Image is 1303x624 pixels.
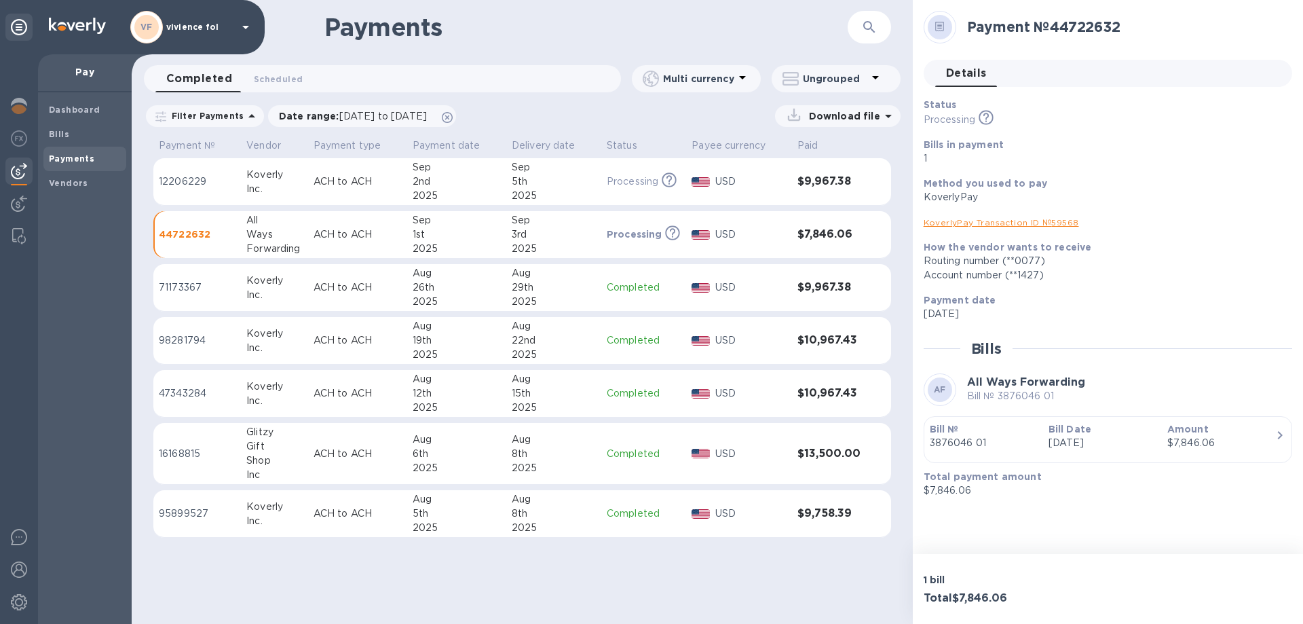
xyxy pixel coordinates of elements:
p: Processing [607,227,662,241]
div: Aug [413,319,501,333]
div: Koverly [246,327,302,341]
img: USD [692,283,710,293]
img: USD [692,230,710,240]
div: $7,846.06 [1167,436,1275,450]
div: 19th [413,333,501,348]
p: Processing [607,175,658,189]
div: 2025 [413,401,501,415]
p: ACH to ACH [314,227,402,242]
img: USD [692,509,710,519]
p: 98281794 [159,333,235,348]
div: 2025 [413,521,501,535]
div: 29th [512,280,596,295]
p: [DATE] [924,307,1281,321]
div: Gift [246,439,302,454]
b: AF [934,384,946,394]
p: 16168815 [159,447,235,461]
p: USD [715,447,787,461]
h3: $10,967.43 [797,334,863,347]
div: 2025 [413,461,501,475]
p: 1 bill [924,573,1103,587]
div: Unpin categories [5,14,33,41]
span: Payment № [159,139,233,153]
b: VF [140,22,153,32]
div: Koverly [246,274,302,288]
div: 3rd [512,227,596,242]
p: Payment date [413,139,480,153]
p: 71173367 [159,280,235,295]
p: 47343284 [159,386,235,401]
span: Details [946,64,987,83]
h3: $9,758.39 [797,507,863,520]
p: Payment type [314,139,381,153]
div: Ways [246,227,302,242]
div: Aug [512,492,596,507]
div: KoverlyPay [924,190,1281,204]
div: Sep [413,160,501,175]
div: Aug [512,433,596,447]
div: Aug [413,266,501,280]
div: Aug [512,372,596,386]
p: Completed [607,280,681,295]
p: Download file [804,109,880,123]
div: Inc [246,468,302,482]
p: Processing [924,113,975,127]
p: Bill № 3876046 01 [967,389,1085,403]
p: ACH to ACH [314,333,402,348]
p: ACH to ACH [314,175,402,189]
div: 5th [512,175,596,189]
img: Foreign exchange [11,130,27,147]
p: $7,846.06 [924,483,1281,498]
div: 2025 [413,189,501,203]
p: Ungrouped [803,72,867,86]
div: Koverly [246,500,302,514]
p: 12206229 [159,175,235,189]
p: USD [715,175,787,189]
div: 26th [413,280,501,295]
div: Sep [512,160,596,175]
span: Vendor [246,139,299,153]
span: Paid [797,139,836,153]
p: USD [715,507,787,521]
b: All Ways Forwarding [967,375,1085,388]
div: 12th [413,386,501,401]
h3: $10,967.43 [797,387,863,400]
p: ACH to ACH [314,507,402,521]
div: Koverly [246,380,302,394]
div: Inc. [246,182,302,196]
p: Payee currency [692,139,766,153]
span: Completed [166,69,232,88]
p: Completed [607,447,681,461]
div: 8th [512,507,596,521]
h3: $7,846.06 [797,228,863,241]
span: Payee currency [692,139,783,153]
p: [DATE] [1049,436,1156,450]
h3: $9,967.38 [797,281,863,294]
iframe: Chat Widget [1235,559,1303,624]
p: Date range : [279,109,434,123]
div: Routing number (**0077) [924,254,1281,268]
p: 1 [924,151,1281,166]
img: USD [692,336,710,346]
img: USD [692,177,710,187]
div: Forwarding [246,242,302,256]
b: Dashboard [49,105,100,115]
b: Status [924,99,957,110]
div: Aug [512,319,596,333]
div: 2025 [512,401,596,415]
div: Account number (**1427) [924,268,1281,282]
div: 5th [413,507,501,521]
div: 2025 [512,461,596,475]
div: 6th [413,447,501,461]
span: Status [607,139,655,153]
img: Logo [49,18,106,34]
div: 2025 [512,242,596,256]
div: 1st [413,227,501,242]
div: Glitzy [246,425,302,439]
p: Multi currency [663,72,734,86]
span: Payment type [314,139,399,153]
div: 2025 [512,189,596,203]
p: Vendor [246,139,281,153]
p: Completed [607,386,681,401]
